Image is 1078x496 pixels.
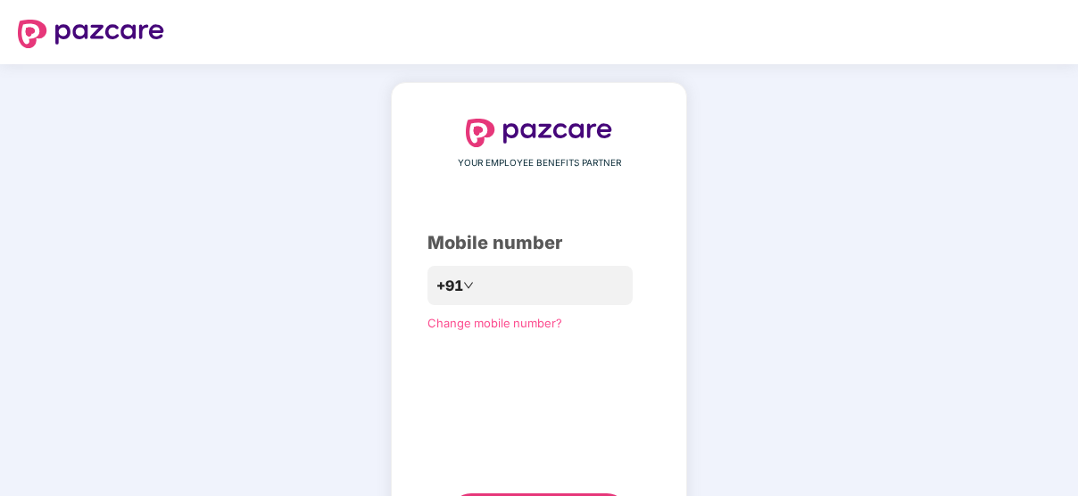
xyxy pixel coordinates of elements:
[466,119,612,147] img: logo
[463,280,474,291] span: down
[427,229,651,257] div: Mobile number
[18,20,164,48] img: logo
[458,156,621,170] span: YOUR EMPLOYEE BENEFITS PARTNER
[436,275,463,297] span: +91
[427,316,562,330] a: Change mobile number?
